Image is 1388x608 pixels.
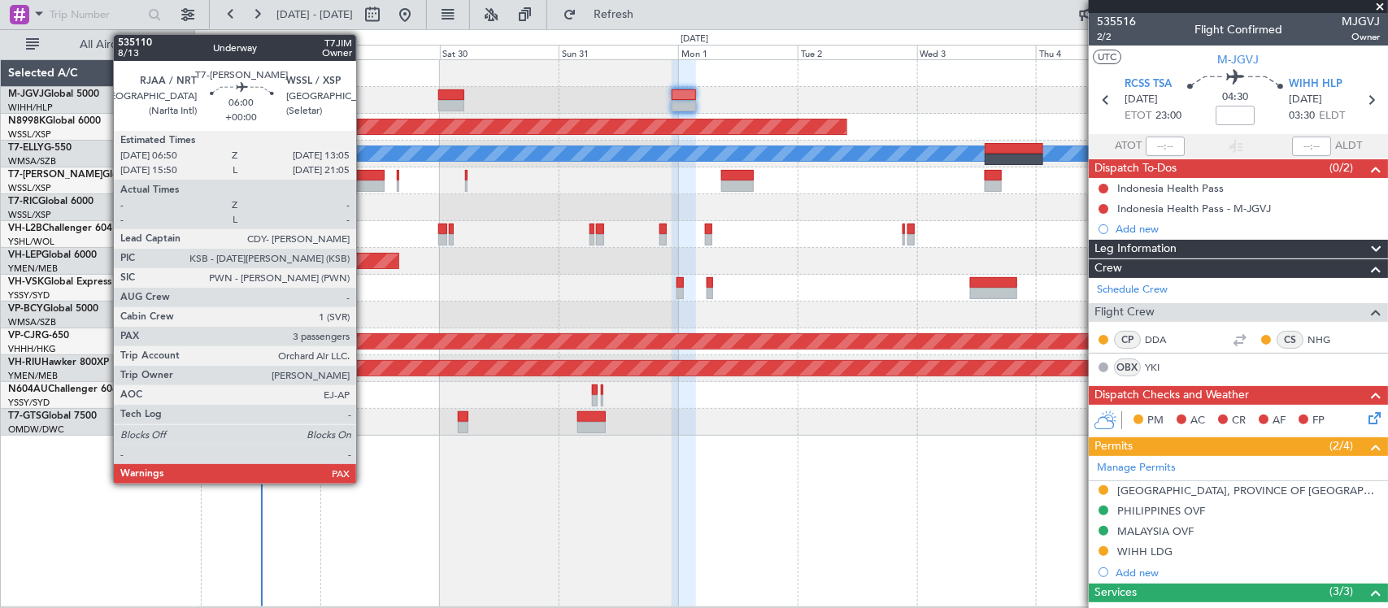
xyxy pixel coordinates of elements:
a: T7-ELLYG-550 [8,143,72,153]
div: [DATE] [681,33,708,46]
span: [DATE] - [DATE] [276,7,353,22]
span: FP [1312,413,1325,429]
span: ALDT [1335,138,1362,154]
div: [DATE] [198,33,225,46]
span: VP-CJR [8,331,41,341]
a: VH-VSKGlobal Express XRS [8,277,133,287]
div: Indonesia Health Pass - M-JGVJ [1117,202,1271,215]
a: Manage Permits [1097,460,1176,476]
div: Wed 3 [917,45,1037,59]
div: Sat 30 [440,45,559,59]
span: VP-BCY [8,304,43,314]
span: Leg Information [1094,240,1177,258]
span: 2/2 [1097,30,1136,44]
span: RCSS TSA [1125,76,1172,93]
span: 03:30 [1289,108,1315,124]
span: Owner [1342,30,1380,44]
span: Refresh [580,9,648,20]
a: T7-GTSGlobal 7500 [8,411,97,421]
span: N604AU [8,384,48,394]
span: CR [1232,413,1246,429]
span: ETOT [1125,108,1151,124]
button: All Aircraft [18,32,176,58]
span: AC [1190,413,1205,429]
span: Flight Crew [1094,303,1155,322]
span: T7-ELLY [8,143,44,153]
span: (3/3) [1329,583,1353,600]
a: VH-LEPGlobal 6000 [8,250,97,260]
span: Dispatch To-Dos [1094,159,1177,178]
a: YSHL/WOL [8,236,54,248]
span: Crew [1094,259,1122,278]
a: VHHH/HKG [8,343,56,355]
span: VH-L2B [8,224,42,233]
span: T7-[PERSON_NAME] [8,170,102,180]
div: [GEOGRAPHIC_DATA], PROVINCE OF [GEOGRAPHIC_DATA] DEPARTURE [1117,484,1380,497]
span: MJGVJ [1342,13,1380,30]
div: MALAYSIA OVF [1117,524,1194,538]
div: Flight Confirmed [1194,22,1282,39]
a: VH-L2BChallenger 604 [8,224,112,233]
span: [DATE] [1125,92,1158,108]
a: YMEN/MEB [8,263,58,275]
a: VH-RIUHawker 800XP [8,358,109,367]
span: (0/2) [1329,159,1353,176]
a: N8998KGlobal 6000 [8,116,101,126]
a: OMDW/DWC [8,423,64,436]
div: CS [1277,331,1303,349]
a: NHG [1308,332,1344,347]
span: 535516 [1097,13,1136,30]
a: M-JGVJGlobal 5000 [8,89,99,99]
input: Trip Number [50,2,143,27]
div: Sun 31 [559,45,678,59]
span: PM [1147,413,1164,429]
span: All Aircraft [42,39,172,50]
div: Add new [1116,222,1380,236]
div: Fri 29 [320,45,440,59]
a: WSSL/XSP [8,182,51,194]
a: N604AUChallenger 604 [8,384,118,394]
div: Thu 28 [201,45,320,59]
span: T7-GTS [8,411,41,421]
a: WSSL/XSP [8,209,51,221]
input: --:-- [1146,137,1185,156]
span: AF [1273,413,1286,429]
a: T7-[PERSON_NAME]Global 7500 [8,170,158,180]
div: PHILIPPINES OVF [1117,504,1205,518]
span: VH-RIU [8,358,41,367]
button: UTC [1093,50,1121,64]
span: M-JGVJ [1218,51,1260,68]
span: Services [1094,584,1137,602]
div: WIHH LDG [1117,545,1173,558]
button: Refresh [555,2,653,28]
span: VH-LEP [8,250,41,260]
div: Tue 2 [798,45,917,59]
span: WIHH HLP [1289,76,1342,93]
span: ELDT [1319,108,1345,124]
span: T7-RIC [8,197,38,206]
a: WMSA/SZB [8,155,56,167]
a: DDA [1145,332,1181,347]
span: 04:30 [1222,89,1248,106]
a: YSSY/SYD [8,289,50,302]
div: CP [1114,331,1141,349]
span: [DATE] [1289,92,1322,108]
a: WSSL/XSP [8,128,51,141]
a: WIHH/HLP [8,102,53,114]
span: N8998K [8,116,46,126]
div: Add new [1116,566,1380,580]
a: WMSA/SZB [8,316,56,328]
a: VP-BCYGlobal 5000 [8,304,98,314]
a: Schedule Crew [1097,282,1168,298]
a: VP-CJRG-650 [8,331,69,341]
a: T7-RICGlobal 6000 [8,197,94,206]
span: 23:00 [1155,108,1181,124]
div: OBX [1114,358,1141,376]
span: ATOT [1115,138,1142,154]
span: Permits [1094,437,1133,456]
a: YMEN/MEB [8,370,58,382]
span: VH-VSK [8,277,44,287]
div: Thu 4 [1036,45,1155,59]
div: Indonesia Health Pass [1117,181,1224,195]
span: Dispatch Checks and Weather [1094,386,1249,405]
